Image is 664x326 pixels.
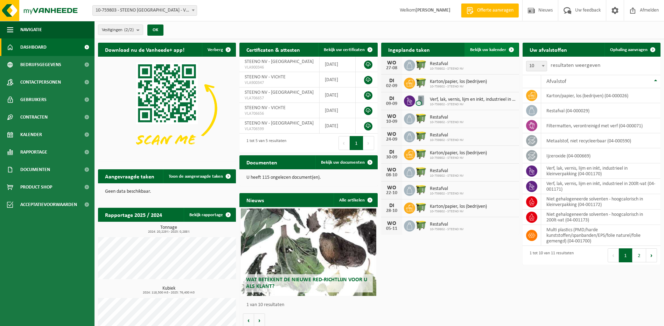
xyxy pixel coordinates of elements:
div: WO [385,221,399,226]
span: Acceptatievoorwaarden [20,196,77,213]
p: 1 van 10 resultaten [246,303,374,307]
button: Verberg [202,43,235,57]
span: Restafval [430,115,464,120]
label: resultaten weergeven [551,63,600,68]
td: multi plastics (PMD/harde kunststoffen/spanbanden/EPS/folie naturel/folie gemengd) (04-001700) [541,225,660,246]
span: STEENO NV - [GEOGRAPHIC_DATA] [245,90,314,95]
div: DI [385,203,399,208]
a: Bekijk uw certificaten [318,43,377,57]
img: LP-LD-00200-CU [415,94,427,106]
img: WB-1100-HPE-GN-50 [415,130,427,142]
div: DI [385,78,399,84]
count: (2/2) [124,28,134,32]
span: 10-759802 - STEENO NV [430,156,487,160]
span: Rapportage [20,143,47,161]
span: 10-759802 - STEENO NV [430,138,464,142]
h2: Nieuws [239,193,271,207]
span: VLA706599 [245,126,314,132]
div: 08-10 [385,173,399,178]
a: Bekijk uw documenten [315,155,377,169]
p: U heeft 115 ongelezen document(en). [246,175,370,180]
button: Vestigingen(2/2) [98,24,143,35]
span: Product Shop [20,178,52,196]
img: WB-1100-HPE-GN-50 [415,77,427,88]
button: 1 [350,136,363,150]
span: Karton/papier, los (bedrijven) [430,79,487,85]
span: 10-759802 - STEENO NV [430,210,487,214]
div: 30-09 [385,155,399,160]
a: Bekijk rapportage [184,208,235,222]
td: verf, lak, vernis, lijm en inkt, industrieel in 200lt-vat (04-001171) [541,179,660,194]
div: DI [385,149,399,155]
div: 1 tot 5 van 5 resultaten [243,135,286,151]
span: 10-759802 - STEENO NV [430,227,464,232]
span: STEENO NV - [GEOGRAPHIC_DATA] [245,121,314,126]
img: Download de VHEPlus App [98,57,236,160]
span: 10-759802 - STEENO NV [430,102,516,107]
h2: Aangevraagde taken [98,169,161,183]
span: 10-759802 - STEENO NV [430,67,464,71]
div: 05-11 [385,226,399,231]
span: Karton/papier, los (bedrijven) [430,204,487,210]
div: WO [385,167,399,173]
td: [DATE] [320,118,355,134]
button: OK [147,24,163,36]
span: STEENO NV - VICHTE [245,105,286,111]
h2: Rapportage 2025 / 2024 [98,208,169,221]
div: WO [385,60,399,66]
img: WB-1100-HPE-GN-50 [415,219,427,231]
span: 10 [526,61,547,71]
span: VLA900346 [245,65,314,70]
span: 10-759803 - STEENO NV - VICHTE [93,6,197,15]
span: Contracten [20,108,48,126]
button: 2 [632,248,646,262]
span: Bedrijfsgegevens [20,56,61,73]
td: [DATE] [320,103,355,118]
button: Previous [338,136,350,150]
span: 10-759802 - STEENO NV [430,85,487,89]
div: 10-09 [385,119,399,124]
span: Bekijk uw documenten [321,160,365,165]
button: Previous [608,248,619,262]
span: Toon de aangevraagde taken [169,174,223,179]
h2: Download nu de Vanheede+ app! [98,43,191,56]
div: DI [385,96,399,101]
span: Documenten [20,161,50,178]
span: Kalender [20,126,42,143]
h2: Uw afvalstoffen [523,43,574,56]
div: WO [385,185,399,191]
span: Gebruikers [20,91,47,108]
span: 10-759802 - STEENO NV [430,174,464,178]
span: VLA706657 [245,95,314,101]
span: 10-759802 - STEENO NV [430,192,464,196]
span: Navigatie [20,21,42,38]
h2: Ingeplande taken [381,43,437,56]
a: Toon de aangevraagde taken [163,169,235,183]
span: VLA900347 [245,80,314,86]
span: Bekijk uw kalender [470,48,506,52]
a: Bekijk uw kalender [464,43,518,57]
div: 02-09 [385,84,399,88]
span: Contactpersonen [20,73,61,91]
a: Wat betekent de nieuwe RED-richtlijn voor u als klant? [241,208,376,296]
span: 2024: 118,500 m3 - 2025: 76,400 m3 [102,291,236,295]
span: Afvalstof [546,79,566,84]
td: filtermatten, verontreinigd met verf (04-000071) [541,118,660,133]
span: Restafval [430,168,464,174]
span: Ophaling aanvragen [610,48,648,52]
img: WB-1100-HPE-GN-50 [415,148,427,160]
td: verf, lak, vernis, lijm en inkt, industrieel in kleinverpakking (04-001170) [541,163,660,179]
h3: Kubiek [102,286,236,295]
span: 10-759803 - STEENO NV - VICHTE [92,5,197,16]
div: 24-09 [385,137,399,142]
td: [DATE] [320,87,355,103]
span: Dashboard [20,38,47,56]
h3: Tonnage [102,225,236,234]
span: Karton/papier, los (bedrijven) [430,150,487,156]
td: [DATE] [320,57,355,72]
span: Restafval [430,222,464,227]
h2: Certificaten & attesten [239,43,307,56]
a: Alle artikelen [334,193,377,207]
img: WB-1100-HPE-GN-50 [415,184,427,196]
span: Offerte aanvragen [475,7,515,14]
